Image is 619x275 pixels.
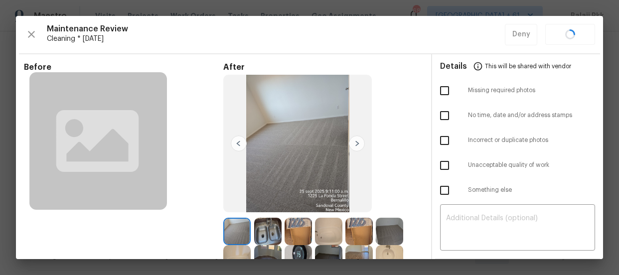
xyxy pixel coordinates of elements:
span: Unacceptable quality of work [468,161,595,169]
span: Something else [468,186,595,194]
div: Unacceptable quality of work [432,153,603,178]
span: Cleaning * [DATE] [47,34,505,44]
div: Something else [432,178,603,203]
img: left-chevron-button-url [231,136,247,151]
span: Details [440,54,467,78]
div: Missing required photos [432,78,603,103]
img: right-chevron-button-url [349,136,365,151]
span: Missing required photos [468,86,595,95]
div: Incorrect or duplicate photos [432,128,603,153]
span: Before [24,62,223,72]
span: After [223,62,423,72]
div: No time, date and/or address stamps [432,103,603,128]
span: Maintenance Review [47,24,505,34]
span: This will be shared with vendor [485,54,571,78]
span: No time, date and/or address stamps [468,111,595,120]
span: Incorrect or duplicate photos [468,136,595,144]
